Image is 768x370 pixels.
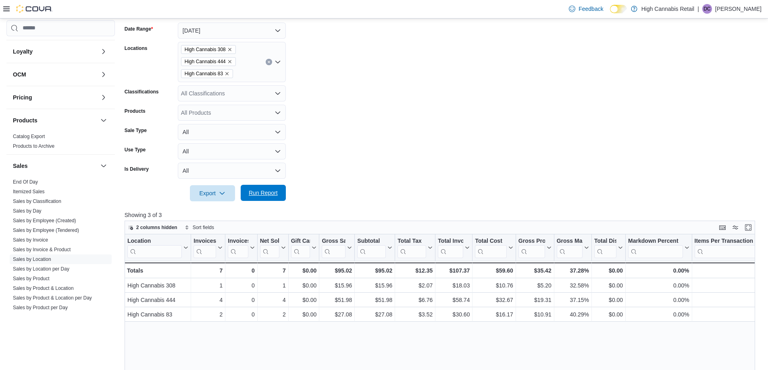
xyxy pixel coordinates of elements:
[594,295,623,305] div: $0.00
[13,285,74,291] a: Sales by Product & Location
[438,238,470,258] button: Total Invoiced
[260,238,286,258] button: Net Sold
[260,281,286,290] div: 1
[125,147,146,153] label: Use Type
[628,310,689,319] div: 0.00%
[518,238,552,258] button: Gross Profit
[225,71,229,76] button: Remove High Cannabis 83 from selection in this group
[438,295,470,305] div: $58.74
[194,238,216,245] div: Invoices Sold
[518,310,552,319] div: $10.91
[475,266,513,275] div: $59.60
[13,208,42,214] span: Sales by Day
[556,238,582,245] div: Gross Margin
[291,295,317,305] div: $0.00
[628,238,683,258] div: Markdown Percent
[178,143,286,159] button: All
[125,127,147,134] label: Sale Type
[438,266,470,275] div: $107.37
[194,238,223,258] button: Invoices Sold
[13,256,51,262] a: Sales by Location
[438,238,463,258] div: Total Invoiced
[557,295,589,305] div: 37.15%
[260,266,286,275] div: 7
[194,238,216,258] div: Invoices Sold
[475,238,506,245] div: Total Cost
[181,57,236,66] span: High Cannabis 444
[518,238,545,245] div: Gross Profit
[13,133,45,140] span: Catalog Export
[125,211,762,219] p: Showing 3 of 3
[357,310,392,319] div: $27.08
[357,238,386,258] div: Subtotal
[195,185,230,201] span: Export
[13,276,50,281] a: Sales by Product
[291,266,317,275] div: $0.00
[475,238,506,258] div: Total Cost
[6,132,115,154] div: Products
[594,238,616,245] div: Total Discount
[694,238,764,258] button: Items Per Transaction
[125,108,146,114] label: Products
[703,4,710,14] span: DC
[275,90,281,97] button: Open list of options
[13,116,37,124] h3: Products
[291,281,317,290] div: $0.00
[227,47,232,52] button: Remove High Cannabis 308 from selection in this group
[13,237,48,243] a: Sales by Invoice
[99,116,108,125] button: Products
[357,295,392,305] div: $51.98
[178,163,286,179] button: All
[13,295,92,301] a: Sales by Product & Location per Day
[398,281,433,290] div: $2.07
[13,218,76,223] a: Sales by Employee (Created)
[185,45,226,54] span: High Cannabis 308
[322,295,352,305] div: $51.98
[275,59,281,65] button: Open list of options
[125,26,153,32] label: Date Range
[291,238,310,258] div: Gift Card Sales
[13,304,68,311] span: Sales by Product per Day
[518,281,552,290] div: $5.20
[260,295,286,305] div: 4
[99,93,108,102] button: Pricing
[127,310,188,319] div: High Cannabis 83
[357,266,392,275] div: $95.02
[475,295,513,305] div: $32.67
[628,281,689,290] div: 0.00%
[594,266,623,275] div: $0.00
[475,238,513,258] button: Total Cost
[694,266,764,275] div: 1
[13,116,97,124] button: Products
[322,281,352,290] div: $15.96
[181,69,233,78] span: High Cannabis 83
[566,1,606,17] a: Feedback
[475,281,513,290] div: $10.76
[16,5,52,13] img: Cova
[475,310,513,319] div: $16.17
[594,310,623,319] div: $0.00
[260,238,279,258] div: Net Sold
[322,266,352,275] div: $95.02
[628,295,689,305] div: 0.00%
[185,58,226,66] span: High Cannabis 444
[628,238,683,245] div: Markdown Percent
[718,223,727,232] button: Keyboard shortcuts
[697,4,699,14] p: |
[194,310,223,319] div: 2
[694,238,758,258] div: Items Per Transaction
[628,266,689,275] div: 0.00%
[13,256,51,263] span: Sales by Location
[398,238,426,258] div: Total Tax
[357,238,386,245] div: Subtotal
[13,179,38,185] span: End Of Day
[228,238,248,258] div: Invoices Ref
[13,70,26,79] h3: OCM
[13,143,54,149] a: Products to Archive
[13,285,74,291] span: Sales by Product & Location
[438,281,470,290] div: $18.03
[357,281,392,290] div: $15.96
